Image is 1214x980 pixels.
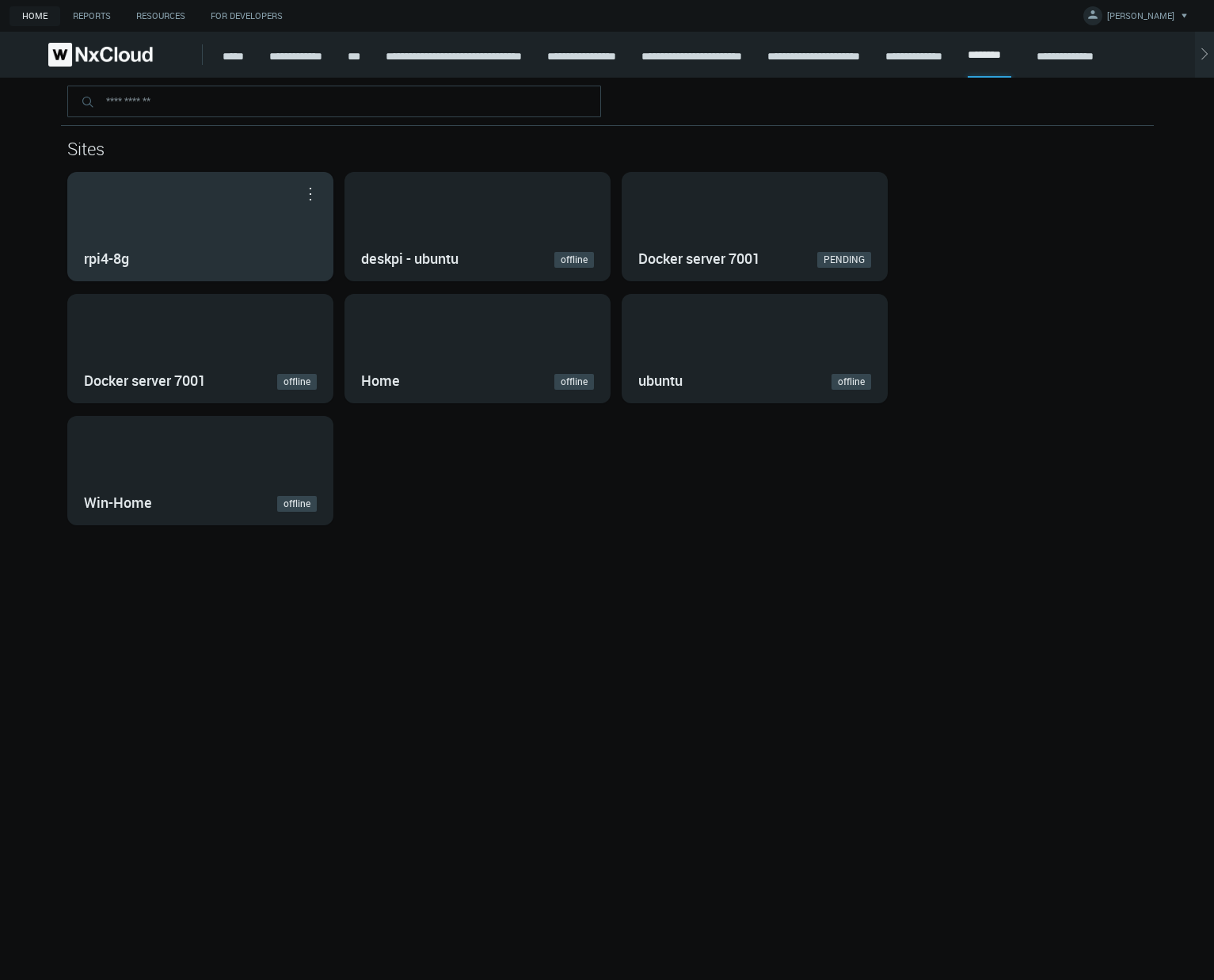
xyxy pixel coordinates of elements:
a: For Developers [198,6,295,26]
a: offline [277,374,317,390]
a: offline [554,374,594,390]
nx-search-highlight: Docker server 7001 [84,371,206,390]
a: offline [554,252,594,268]
a: Resources [124,6,198,26]
a: Home [10,6,60,26]
a: Reports [60,6,124,26]
nx-search-highlight: rpi4-8g [84,249,129,268]
span: [PERSON_NAME] [1107,10,1174,28]
nx-search-highlight: Docker server 7001 [638,249,760,268]
a: offline [277,496,317,512]
nx-search-highlight: Win-Home [84,493,152,512]
img: Nx Cloud logo [48,43,153,67]
nx-search-highlight: Home [361,371,400,390]
nx-search-highlight: ubuntu [638,371,683,390]
nx-search-highlight: deskpi - ubuntu [361,249,459,268]
a: offline [832,374,871,390]
a: PENDING [817,252,871,268]
span: Sites [67,137,105,160]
